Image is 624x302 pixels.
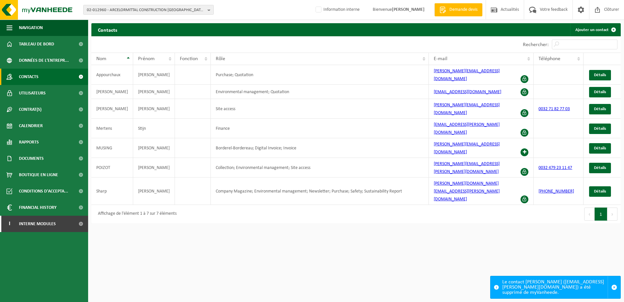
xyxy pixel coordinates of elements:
label: Information interne [314,5,360,15]
a: [EMAIL_ADDRESS][DOMAIN_NAME] [434,90,501,94]
span: Détails [594,90,606,94]
td: Appourchaux [91,65,133,85]
td: [PERSON_NAME] [133,138,175,158]
a: 0032 71 82 77 03 [538,107,570,111]
a: [EMAIL_ADDRESS][PERSON_NAME][DOMAIN_NAME] [434,122,500,135]
span: Tableau de bord [19,36,54,52]
a: Détails [589,124,611,134]
label: Rechercher: [523,42,549,47]
span: Fonction [180,56,198,61]
span: Navigation [19,20,43,36]
td: Stijn [133,119,175,138]
button: 02-012960 - ARCELORMITTAL CONSTRUCTION [GEOGRAPHIC_DATA] - [GEOGRAPHIC_DATA] [83,5,214,15]
td: Environmental management; Quotation [211,85,429,99]
td: Purchase; Quotation [211,65,429,85]
a: [PERSON_NAME][EMAIL_ADDRESS][DOMAIN_NAME] [434,69,500,81]
a: [PERSON_NAME][DOMAIN_NAME][EMAIL_ADDRESS][PERSON_NAME][DOMAIN_NAME] [434,181,500,202]
span: Détails [594,107,606,111]
button: 1 [595,208,607,221]
a: Détails [589,186,611,197]
span: Interne modules [19,216,56,232]
a: Demande devis [434,3,482,16]
td: Site access [211,99,429,119]
h2: Contacts [91,23,124,36]
td: Borderel-Bordereau; Digital Invoice; Invoice [211,138,429,158]
a: Détails [589,87,611,97]
a: Détails [589,104,611,114]
span: Détails [594,146,606,150]
span: E-mail [434,56,447,61]
span: 02-012960 - ARCELORMITTAL CONSTRUCTION [GEOGRAPHIC_DATA] - [GEOGRAPHIC_DATA] [87,5,205,15]
a: Ajouter un contact [570,23,620,36]
a: [PERSON_NAME][EMAIL_ADDRESS][PERSON_NAME][DOMAIN_NAME] [434,161,500,174]
span: Détails [594,189,606,193]
span: Détails [594,166,606,170]
strong: [PERSON_NAME] [392,7,425,12]
td: Sharp [91,177,133,205]
td: [PERSON_NAME] [133,85,175,99]
span: Calendrier [19,118,43,134]
td: [PERSON_NAME] [91,85,133,99]
button: Previous [584,208,595,221]
td: [PERSON_NAME] [133,158,175,177]
a: [PHONE_NUMBER] [538,189,574,194]
div: Affichage de l'élément 1 à 7 sur 7 éléments [95,208,177,220]
a: Détails [589,70,611,80]
a: Détails [589,163,611,173]
a: [PERSON_NAME][EMAIL_ADDRESS][DOMAIN_NAME] [434,103,500,115]
td: Collection; Environmental management; Site access [211,158,429,177]
span: Financial History [19,199,56,216]
td: [PERSON_NAME] [133,177,175,205]
td: [PERSON_NAME] [133,65,175,85]
div: Le contact [PERSON_NAME] ([EMAIL_ADDRESS][PERSON_NAME][DOMAIN_NAME]) a été supprimé de myVanheede. [502,276,608,298]
span: Prénom [138,56,155,61]
span: Conditions d'accepta... [19,183,68,199]
td: [PERSON_NAME] [91,99,133,119]
td: Company Magazine; Environmental management; Newsletter; Purchase; Safety; Sustainability Report [211,177,429,205]
span: Détails [594,73,606,77]
td: MUSING [91,138,133,158]
button: Next [607,208,617,221]
td: Mertens [91,119,133,138]
td: POIZOT [91,158,133,177]
span: Contrat(s) [19,101,41,118]
a: [PERSON_NAME][EMAIL_ADDRESS][DOMAIN_NAME] [434,142,500,155]
span: Téléphone [538,56,560,61]
span: Nom [96,56,106,61]
span: Rôle [216,56,225,61]
span: Données de l'entrepr... [19,52,69,69]
span: Demande devis [448,7,479,13]
span: Documents [19,150,44,167]
a: Détails [589,143,611,154]
td: [PERSON_NAME] [133,99,175,119]
span: Rapports [19,134,39,150]
span: Boutique en ligne [19,167,58,183]
a: 0032 479 23 11 47 [538,165,572,170]
span: Utilisateurs [19,85,46,101]
span: I [7,216,12,232]
span: Détails [594,126,606,131]
span: Contacts [19,69,39,85]
td: Finance [211,119,429,138]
